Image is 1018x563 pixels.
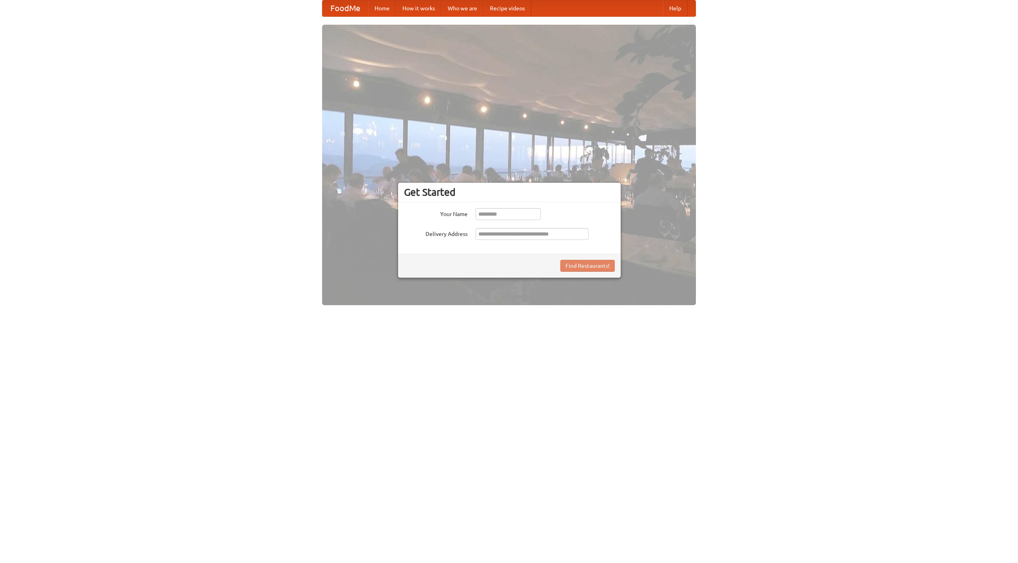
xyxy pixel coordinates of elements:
a: Home [368,0,396,16]
a: Recipe videos [484,0,531,16]
a: Help [663,0,688,16]
label: Your Name [404,208,468,218]
button: Find Restaurants! [560,260,615,272]
a: How it works [396,0,441,16]
h3: Get Started [404,186,615,198]
a: Who we are [441,0,484,16]
label: Delivery Address [404,228,468,238]
a: FoodMe [322,0,368,16]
